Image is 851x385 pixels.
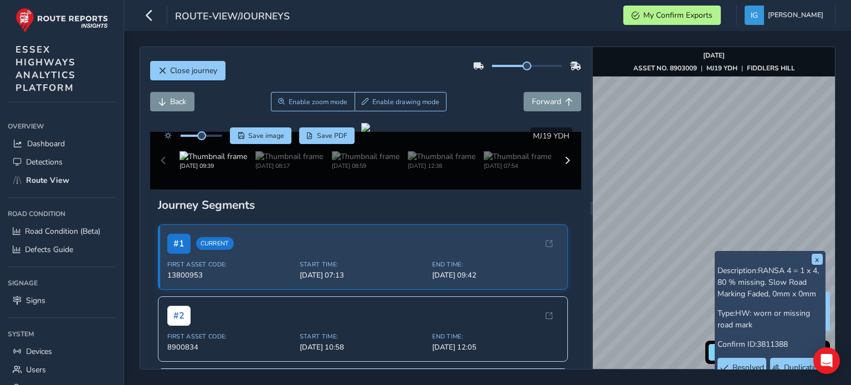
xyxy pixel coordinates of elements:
[167,332,293,341] span: First Asset Code:
[532,96,561,107] span: Forward
[813,347,840,374] div: Open Intercom Messenger
[8,275,116,291] div: Signage
[175,9,290,25] span: route-view/journeys
[170,96,186,107] span: Back
[300,332,425,341] span: Start Time:
[8,291,116,310] a: Signs
[150,61,225,80] button: Close journey
[8,153,116,171] a: Detections
[717,358,767,377] button: Resolved
[643,10,712,20] span: My Confirm Exports
[770,358,822,377] button: Duplicated
[300,260,425,269] span: Start Time:
[26,175,69,186] span: Route View
[732,362,764,373] span: Resolved
[332,151,399,162] img: Thumbnail frame
[25,244,73,255] span: Defects Guide
[158,197,573,213] div: Journey Segments
[355,92,447,111] button: Draw
[408,162,475,170] div: [DATE] 12:38
[16,8,108,33] img: rr logo
[167,270,293,280] span: 13800953
[8,222,116,240] a: Road Condition (Beta)
[167,306,191,326] span: # 2
[332,162,399,170] div: [DATE] 08:59
[747,64,795,73] strong: FIDDLERS HILL
[196,237,234,250] span: Current
[703,51,725,60] strong: [DATE]
[230,127,291,144] button: Save
[8,342,116,361] a: Devices
[300,270,425,280] span: [DATE] 07:13
[717,308,810,330] span: HW: worn or missing road mark
[717,338,823,350] p: Confirm ID:
[524,92,581,111] button: Forward
[623,6,721,25] button: My Confirm Exports
[8,171,116,189] a: Route View
[812,254,823,265] button: x
[289,97,347,106] span: Enable zoom mode
[757,339,788,350] span: 3811388
[180,162,247,170] div: [DATE] 09:39
[25,226,100,237] span: Road Condition (Beta)
[484,162,551,170] div: [DATE] 07:54
[299,127,355,144] button: PDF
[317,131,347,140] span: Save PDF
[300,342,425,352] span: [DATE] 10:58
[432,342,558,352] span: [DATE] 12:05
[26,346,52,357] span: Devices
[8,118,116,135] div: Overview
[706,64,737,73] strong: MJ19 YDH
[167,234,191,254] span: # 1
[372,97,439,106] span: Enable drawing mode
[271,92,355,111] button: Zoom
[180,151,247,162] img: Thumbnail frame
[16,43,76,94] span: ESSEX HIGHWAYS ANALYTICS PLATFORM
[484,151,551,162] img: Thumbnail frame
[150,92,194,111] button: Back
[745,6,827,25] button: [PERSON_NAME]
[768,6,823,25] span: [PERSON_NAME]
[27,138,65,149] span: Dashboard
[8,206,116,222] div: Road Condition
[408,151,475,162] img: Thumbnail frame
[432,332,558,341] span: End Time:
[8,135,116,153] a: Dashboard
[167,260,293,269] span: First Asset Code:
[784,362,821,373] span: Duplicated
[167,342,293,352] span: 8900834
[717,265,823,300] p: Description:
[26,295,45,306] span: Signs
[8,361,116,379] a: Users
[717,307,823,331] p: Type:
[26,157,63,167] span: Detections
[432,260,558,269] span: End Time:
[533,131,570,141] span: MJ19 YDH
[8,240,116,259] a: Defects Guide
[248,131,284,140] span: Save image
[255,162,323,170] div: [DATE] 08:17
[745,6,764,25] img: diamond-layout
[633,64,697,73] strong: ASSET NO. 8903009
[633,64,795,73] div: | |
[432,270,558,280] span: [DATE] 09:42
[8,326,116,342] div: System
[255,151,323,162] img: Thumbnail frame
[717,265,819,299] span: RANSA 4 = 1 x 4, 80 % missing. Slow Road Marking Faded, 0mm x 0mm
[170,65,217,76] span: Close journey
[26,365,46,375] span: Users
